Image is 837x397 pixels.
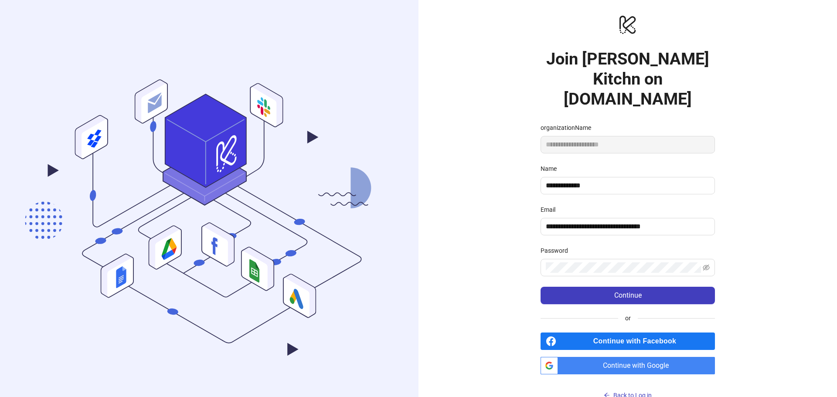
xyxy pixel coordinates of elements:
input: organizationName [541,136,715,153]
label: Email [541,205,561,214]
span: Continue with Google [561,357,715,374]
a: Continue with Google [541,357,715,374]
label: Name [541,164,562,173]
input: Email [546,221,708,232]
label: organizationName [541,123,597,132]
span: eye-invisible [703,264,710,271]
label: Password [541,246,574,255]
input: Password [546,262,701,273]
input: Name [546,180,708,191]
span: Continue [614,292,642,299]
span: or [618,313,638,323]
span: Continue with Facebook [560,333,715,350]
button: Continue [541,287,715,304]
a: Continue with Facebook [541,333,715,350]
h1: Join [PERSON_NAME] Kitchn on [DOMAIN_NAME] [541,49,715,109]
